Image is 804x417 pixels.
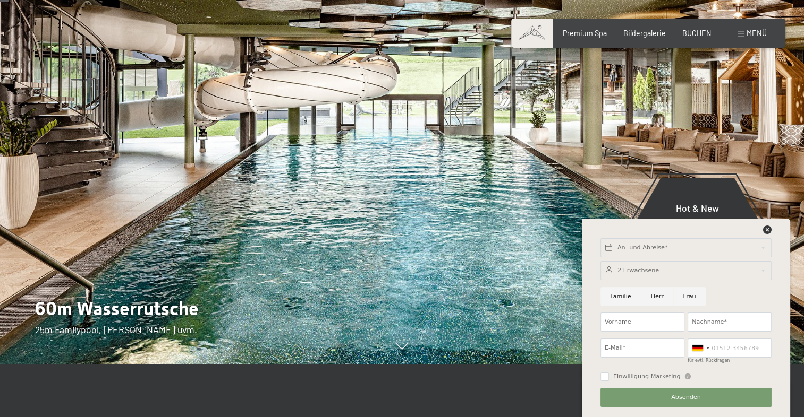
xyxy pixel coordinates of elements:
[688,339,713,357] div: Germany (Deutschland): +49
[688,358,730,363] label: für evtl. Rückfragen
[563,29,607,38] a: Premium Spa
[688,338,772,358] input: 01512 3456789
[682,29,712,38] a: BUCHEN
[671,393,701,402] span: Absenden
[623,29,666,38] a: Bildergalerie
[623,177,771,306] a: Hot & New Sky Spa mit 23m Infinity Pool, großem Whirlpool und Sky-Sauna, Sauna Outdoor Lounge, ne...
[675,202,718,214] span: Hot & New
[747,29,767,38] span: Menü
[613,372,681,381] span: Einwilligung Marketing
[600,388,772,407] button: Absenden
